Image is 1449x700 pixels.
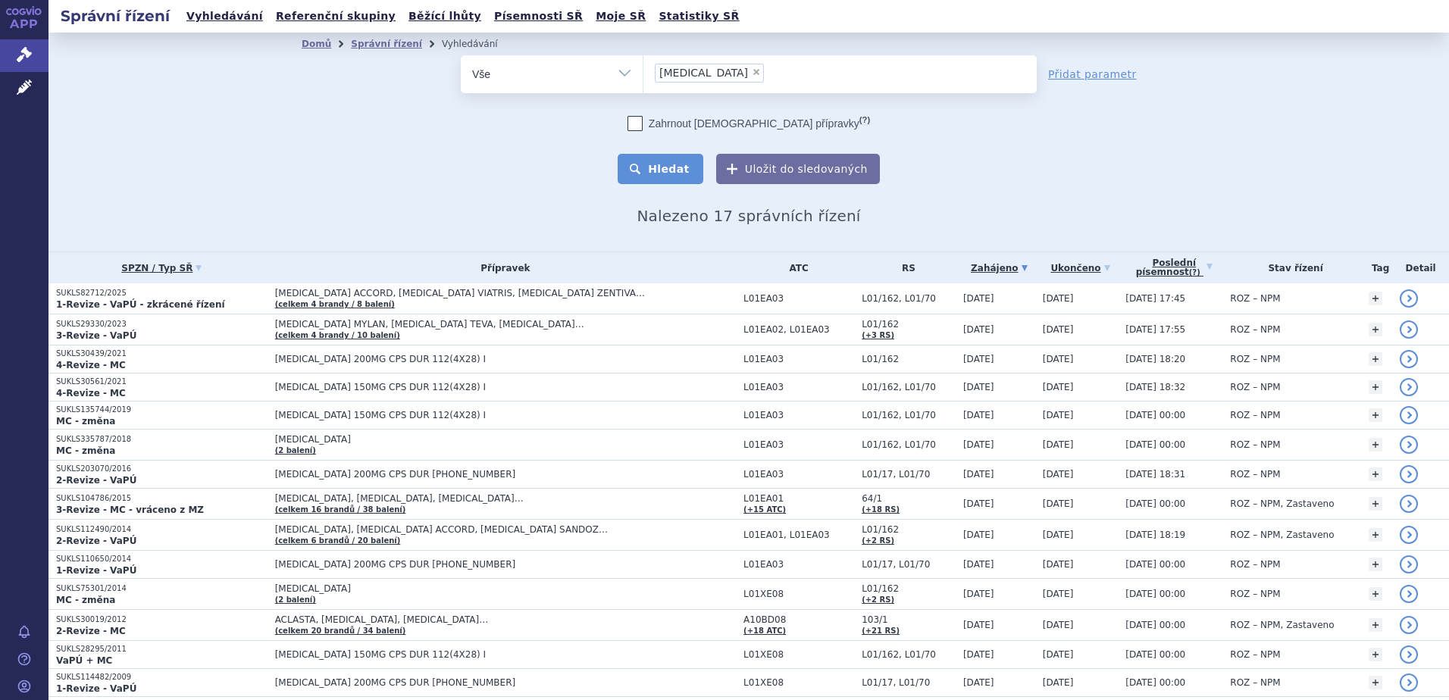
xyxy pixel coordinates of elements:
p: SUKLS28295/2011 [56,644,268,655]
th: Stav řízení [1222,252,1361,283]
span: [DATE] 00:00 [1125,589,1185,599]
span: [DATE] 00:00 [1125,649,1185,660]
span: [DATE] [963,410,994,420]
span: L01/162, L01/70 [862,439,956,450]
abbr: (?) [859,115,870,125]
span: L01/162, L01/70 [862,382,956,392]
p: SUKLS110650/2014 [56,554,268,564]
span: [DATE] [963,354,994,364]
a: detail [1400,585,1418,603]
span: [DATE] [1043,620,1074,630]
span: [DATE] [963,530,994,540]
a: Statistiky SŘ [654,6,743,27]
span: L01/17, L01/70 [862,559,956,570]
a: detail [1400,495,1418,513]
a: Běžící lhůty [404,6,486,27]
a: + [1369,648,1382,661]
span: L01EA03 [743,354,854,364]
span: L01/162 [862,524,956,535]
span: [DATE] 18:19 [1125,530,1185,540]
span: [DATE] [963,589,994,599]
span: L01EA02, L01EA03 [743,324,854,335]
span: [DATE] 00:00 [1125,620,1185,630]
p: SUKLS75301/2014 [56,583,268,594]
a: + [1369,438,1382,452]
a: detail [1400,616,1418,634]
span: [DATE] 00:00 [1125,677,1185,688]
span: L01/162, L01/70 [862,293,956,304]
p: SUKLS135744/2019 [56,405,268,415]
span: [MEDICAL_DATA] 200MG CPS DUR [PHONE_NUMBER] [275,559,654,570]
a: SPZN / Typ SŘ [56,258,268,279]
strong: 4-Revize - MC [56,360,126,370]
span: L01/162 [862,354,956,364]
span: [MEDICAL_DATA] 150MG CPS DUR 112(4X28) I [275,649,654,660]
span: L01EA03 [743,559,854,570]
span: [DATE] [1043,530,1074,540]
span: [DATE] [1043,324,1074,335]
span: [DATE] [1043,382,1074,392]
p: SUKLS114482/2009 [56,672,268,683]
span: L01XE08 [743,649,854,660]
strong: MC - změna [56,595,115,605]
a: + [1369,380,1382,394]
span: A10BD08 [743,614,854,625]
span: [DATE] [963,677,994,688]
a: (+21 RS) [862,627,900,635]
span: [DATE] [963,293,994,304]
strong: 2-Revize - VaPÚ [56,475,136,486]
p: SUKLS112490/2014 [56,524,268,535]
p: SUKLS335787/2018 [56,434,268,445]
span: ACLASTA, [MEDICAL_DATA], [MEDICAL_DATA]… [275,614,654,625]
a: detail [1400,320,1418,339]
span: ROZ – NPM, Zastaveno [1230,530,1334,540]
span: [DATE] 00:00 [1125,559,1185,570]
span: 64/1 [862,493,956,504]
input: [MEDICAL_DATA] [768,63,848,82]
a: detail [1400,406,1418,424]
li: Vyhledávání [442,33,518,55]
span: [MEDICAL_DATA] 200MG CPS DUR [PHONE_NUMBER] [275,677,654,688]
span: L01XE08 [743,677,854,688]
span: × [752,67,761,77]
span: ROZ – NPM [1230,410,1280,420]
span: [DATE] [1043,469,1074,480]
a: (celkem 4 brandy / 8 balení) [275,300,395,308]
a: (celkem 4 brandy / 10 balení) [275,331,400,339]
a: (2 balení) [275,595,316,604]
span: ROZ – NPM [1230,589,1280,599]
span: ROZ – NPM [1230,559,1280,570]
span: [DATE] [963,559,994,570]
a: Ukončeno [1043,258,1118,279]
strong: 1-Revize - VaPÚ [56,565,136,576]
a: detail [1400,465,1418,483]
th: Detail [1392,252,1449,283]
span: L01EA01 [743,493,854,504]
a: + [1369,618,1382,632]
p: SUKLS29330/2023 [56,319,268,330]
span: [DATE] 17:45 [1125,293,1185,304]
a: detail [1400,673,1418,692]
a: Moje SŘ [591,6,650,27]
a: (celkem 6 brandů / 20 balení) [275,536,401,545]
strong: MC - změna [56,445,115,456]
span: L01EA03 [743,293,854,304]
span: [MEDICAL_DATA] 200MG CPS DUR 112(4X28) I [275,354,654,364]
span: ROZ – NPM, Zastaveno [1230,620,1334,630]
span: [DATE] 00:00 [1125,498,1185,509]
a: detail [1400,645,1418,664]
a: (celkem 20 brandů / 34 balení) [275,627,406,635]
span: L01EA01, L01EA03 [743,530,854,540]
label: Zahrnout [DEMOGRAPHIC_DATA] přípravky [627,116,870,131]
span: [DATE] [1043,439,1074,450]
span: L01/162 [862,583,956,594]
a: + [1369,497,1382,511]
span: L01EA03 [743,439,854,450]
span: L01EA03 [743,469,854,480]
span: [MEDICAL_DATA] ACCORD, [MEDICAL_DATA] VIATRIS, [MEDICAL_DATA] ZENTIVA… [275,288,654,298]
th: ATC [736,252,854,283]
span: [MEDICAL_DATA] MYLAN, [MEDICAL_DATA] TEVA, [MEDICAL_DATA]… [275,319,654,330]
span: [MEDICAL_DATA] [659,67,748,78]
span: Nalezeno 17 správních řízení [637,207,860,225]
span: [MEDICAL_DATA] [275,434,654,445]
